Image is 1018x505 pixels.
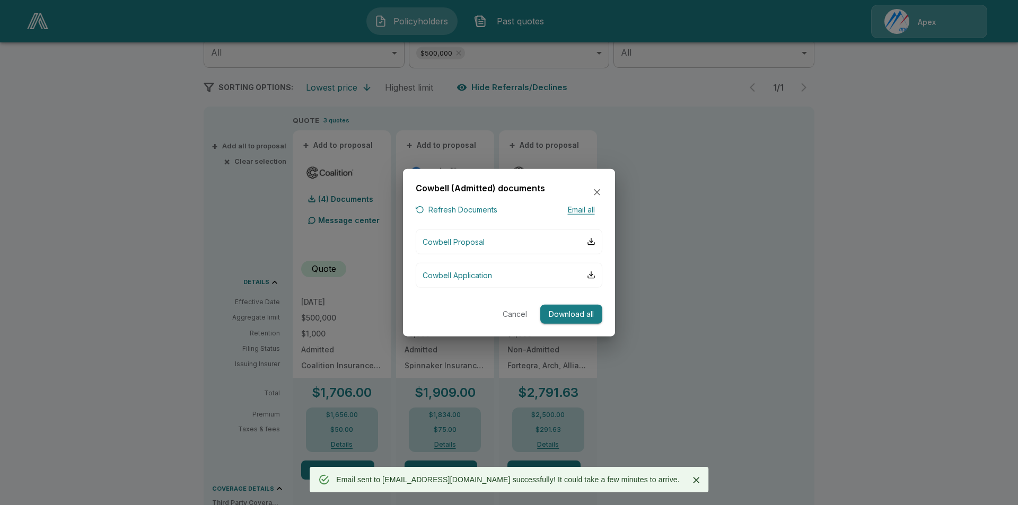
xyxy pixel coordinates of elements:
[498,304,532,324] button: Cancel
[423,269,492,280] p: Cowbell Application
[416,229,602,254] button: Cowbell Proposal
[336,470,680,489] div: Email sent to [EMAIL_ADDRESS][DOMAIN_NAME] successfully! It could take a few minutes to arrive.
[423,236,485,247] p: Cowbell Proposal
[416,181,545,195] h6: Cowbell (Admitted) documents
[416,262,602,287] button: Cowbell Application
[540,304,602,324] button: Download all
[688,472,704,488] button: Close
[560,203,602,217] button: Email all
[416,203,497,217] button: Refresh Documents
